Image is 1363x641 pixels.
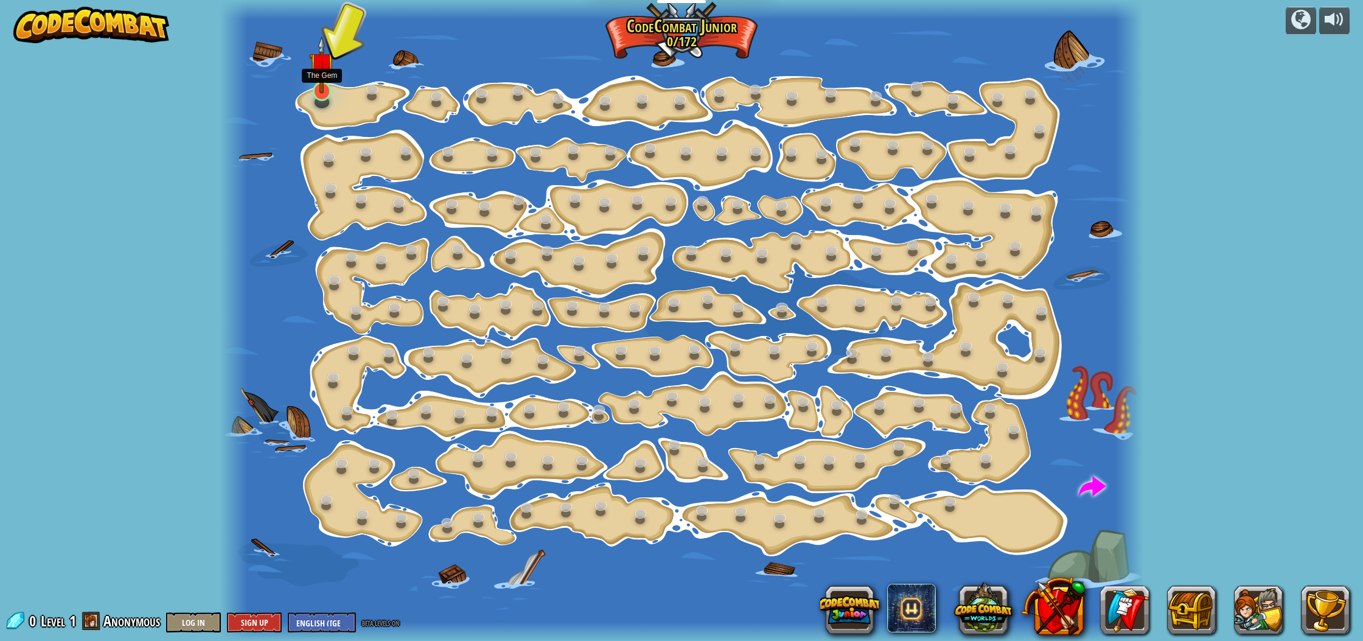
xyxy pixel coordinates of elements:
[41,611,65,631] span: Level
[309,36,334,94] img: level-banner-unstarted.png
[69,611,76,631] span: 1
[1286,7,1316,35] button: Campaigns
[362,617,399,628] span: beta levels on
[166,612,221,632] button: Log In
[29,611,40,631] span: 0
[13,7,169,43] img: CodeCombat - Learn how to code by playing a game
[1319,7,1350,35] button: Adjust volume
[103,611,160,631] span: Anonymous
[227,612,282,632] button: Sign Up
